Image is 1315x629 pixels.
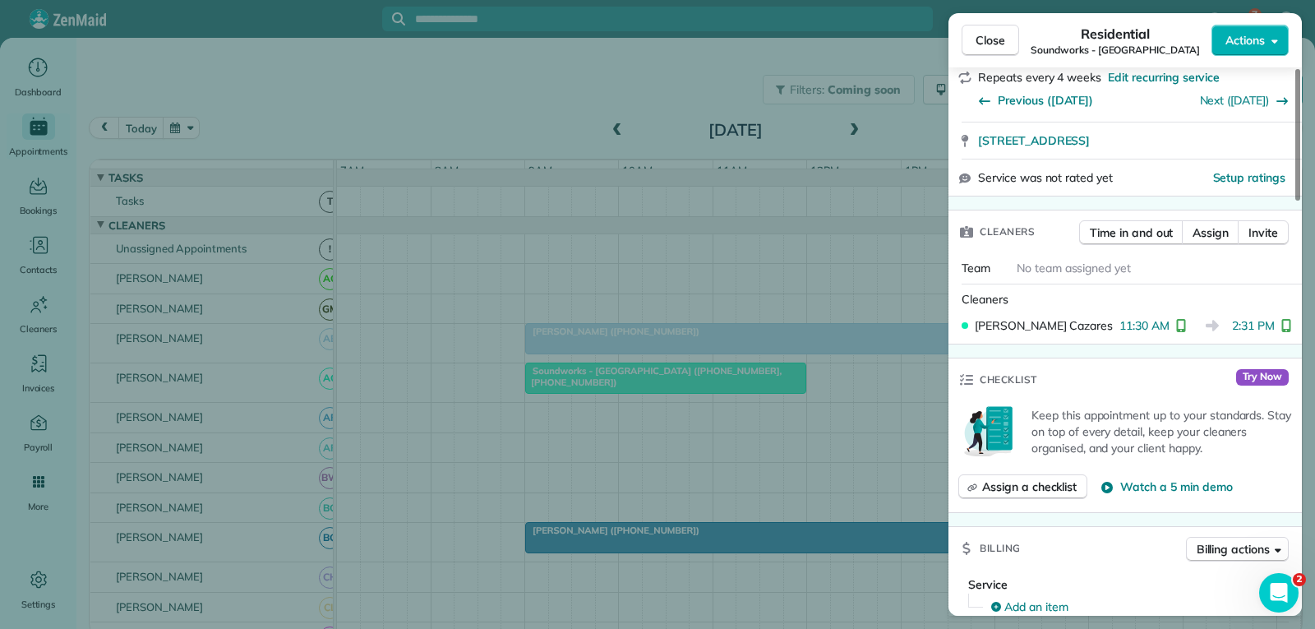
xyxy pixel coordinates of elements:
iframe: Intercom live chat [1259,573,1299,613]
button: Add an item [981,594,1289,620]
a: Next ([DATE]) [1200,93,1270,108]
span: Invite [1248,224,1278,241]
span: Cleaners [980,224,1035,240]
button: Setup ratings [1213,169,1286,186]
button: Close [962,25,1019,56]
span: Time in and out [1090,224,1173,241]
span: Repeats every 4 weeks [978,70,1101,85]
span: Close [976,32,1005,49]
span: Checklist [980,372,1037,388]
span: Billing actions [1197,541,1270,557]
span: 2:31 PM [1232,317,1275,334]
button: Assign [1182,220,1239,245]
span: 2 [1293,573,1306,586]
span: Watch a 5 min demo [1120,479,1232,495]
span: Assign a checklist [982,479,1077,495]
p: Keep this appointment up to your standards. Stay on top of every detail, keep your cleaners organ... [1031,407,1292,456]
span: Service was not rated yet [978,169,1113,187]
span: Edit recurring service [1108,69,1220,86]
span: Assign [1193,224,1229,241]
button: Time in and out [1079,220,1183,245]
span: Residential [1081,24,1151,44]
span: Soundworks - [GEOGRAPHIC_DATA] [1031,44,1200,57]
span: No team assigned yet [1017,261,1131,275]
button: Previous ([DATE]) [978,92,1093,109]
button: Invite [1238,220,1289,245]
span: [STREET_ADDRESS] [978,132,1090,149]
button: Assign a checklist [958,474,1087,499]
span: Billing [980,540,1021,557]
span: Try Now [1236,369,1289,386]
span: Service [968,577,1008,592]
a: [STREET_ADDRESS] [978,132,1292,149]
span: Cleaners [962,292,1008,307]
span: Add an item [1004,599,1068,615]
span: Setup ratings [1213,170,1286,185]
button: Watch a 5 min demo [1100,479,1232,495]
span: Actions [1225,32,1265,49]
span: [PERSON_NAME] Cazares [975,317,1113,334]
span: Previous ([DATE]) [998,92,1093,109]
span: Team [962,261,990,275]
button: Next ([DATE]) [1200,92,1290,109]
span: 11:30 AM [1119,317,1170,334]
